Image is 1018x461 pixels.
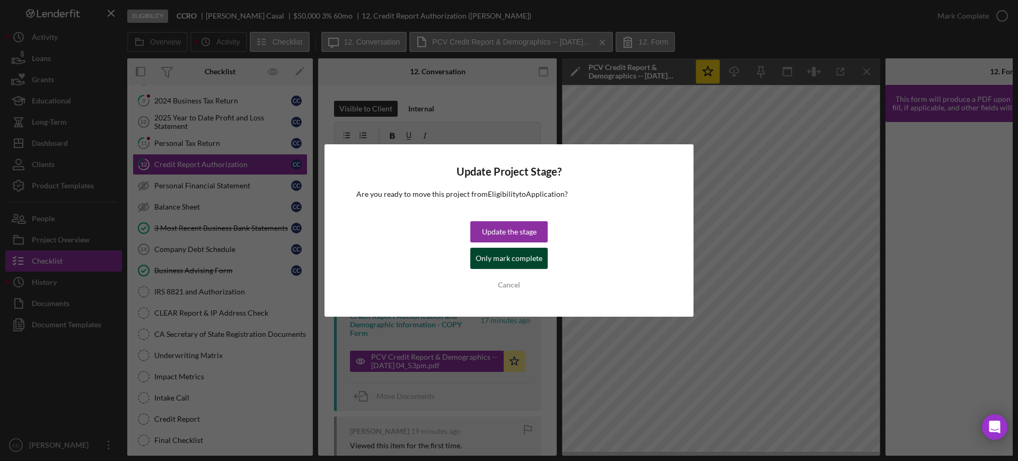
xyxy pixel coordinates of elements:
[470,248,548,269] button: Only mark complete
[470,221,548,242] button: Update the stage
[356,166,662,178] h4: Update Project Stage?
[498,274,520,295] div: Cancel
[482,221,537,242] div: Update the stage
[356,188,662,200] p: Are you ready to move this project from Eligibility to Application ?
[982,414,1007,440] div: Open Intercom Messenger
[470,274,548,295] button: Cancel
[476,248,542,269] div: Only mark complete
